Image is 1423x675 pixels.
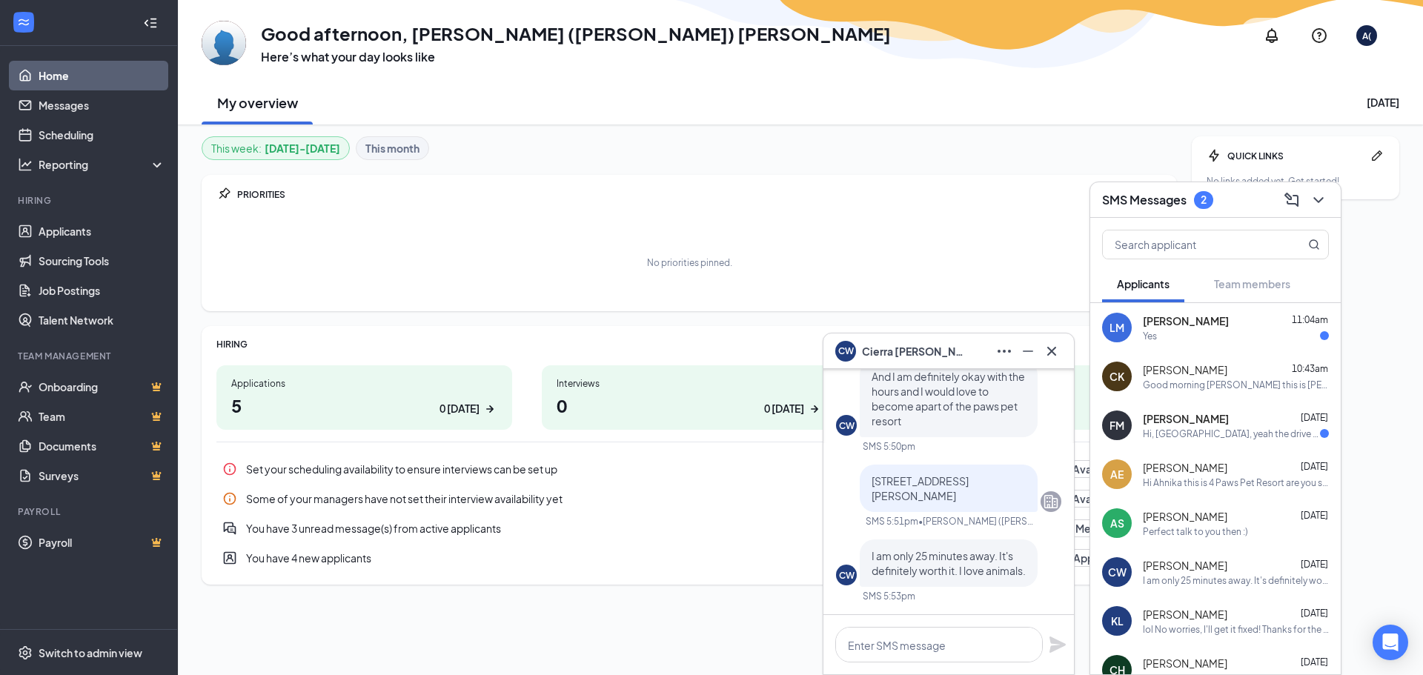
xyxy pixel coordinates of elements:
[216,543,1162,573] a: UserEntityYou have 4 new applicantsReview New ApplicantsPin
[1143,379,1329,391] div: Good morning [PERSON_NAME] this is [PERSON_NAME] at 4 Paws. Mom confirmed this morning for [DATE]...
[216,454,1162,484] div: Set your scheduling availability to ensure interviews can be set up
[222,491,237,506] svg: Info
[557,393,823,418] h1: 0
[1214,277,1290,290] span: Team members
[1143,428,1320,440] div: Hi, [GEOGRAPHIC_DATA], yeah the drive to your place of business is very close to my home and not ...
[1143,460,1227,475] span: [PERSON_NAME]
[1207,175,1384,187] div: No links added yet. Get started!
[764,401,804,416] div: 0 [DATE]
[1038,519,1135,537] button: Read Messages
[1201,193,1207,206] div: 2
[231,377,497,390] div: Applications
[872,370,1025,428] span: And I am definitely okay with the hours and I would love to become apart of the paws pet resort
[1301,510,1328,521] span: [DATE]
[1227,150,1364,162] div: QUICK LINKS
[1143,574,1329,587] div: I am only 25 minutes away. It's definitely worth it. I love animals.
[216,513,1162,543] a: DoubleChatActiveYou have 3 unread message(s) from active applicantsRead MessagesPin
[39,461,165,491] a: SurveysCrown
[1301,559,1328,570] span: [DATE]
[261,21,891,46] h1: Good afternoon, [PERSON_NAME] ([PERSON_NAME]) [PERSON_NAME]
[18,157,33,172] svg: Analysis
[237,188,1162,201] div: PRIORITIES
[1305,188,1329,212] button: ChevronDown
[1143,623,1329,636] div: lol No worries, I'll get it fixed! Thanks for the heads up :D
[18,505,162,518] div: Payroll
[39,157,166,172] div: Reporting
[1367,95,1399,110] div: [DATE]
[222,551,237,565] svg: UserEntity
[39,216,165,246] a: Applicants
[439,401,480,416] div: 0 [DATE]
[39,431,165,461] a: DocumentsCrown
[807,402,822,416] svg: ArrowRight
[1308,239,1320,250] svg: MagnifyingGlass
[557,377,823,390] div: Interviews
[216,484,1162,513] a: InfoSome of your managers have not set their interview availability yetSet AvailabilityPin
[1109,320,1124,335] div: LM
[863,590,915,602] div: SMS 5:53pm
[16,15,31,30] svg: WorkstreamLogo
[1117,277,1170,290] span: Applicants
[1292,314,1328,325] span: 11:04am
[862,343,966,359] span: Cierra [PERSON_NAME]
[143,16,158,30] svg: Collapse
[39,528,165,557] a: PayrollCrown
[1362,30,1371,42] div: A(
[542,365,837,430] a: Interviews00 [DATE]ArrowRight
[1301,608,1328,619] span: [DATE]
[39,645,142,660] div: Switch to admin view
[1143,362,1227,377] span: [PERSON_NAME]
[1143,607,1227,622] span: [PERSON_NAME]
[1038,339,1062,363] button: Cross
[39,372,165,402] a: OnboardingCrown
[39,246,165,276] a: Sourcing Tools
[1278,188,1302,212] button: ComposeMessage
[1019,342,1037,360] svg: Minimize
[1143,509,1227,524] span: [PERSON_NAME]
[1143,525,1248,538] div: Perfect talk to you then :)
[1143,476,1329,489] div: Hi Ahnika this is 4 Paws Pet Resort are you still interested in the Pet Pro position working with...
[863,440,915,453] div: SMS 5:50pm
[1310,27,1328,44] svg: QuestionInfo
[1103,230,1278,259] input: Search applicant
[246,521,1029,536] div: You have 3 unread message(s) from active applicants
[1111,614,1124,628] div: KL
[1263,27,1281,44] svg: Notifications
[211,140,340,156] div: This week :
[216,513,1162,543] div: You have 3 unread message(s) from active applicants
[216,365,512,430] a: Applications50 [DATE]ArrowRight
[216,338,1162,350] div: HIRING
[222,462,237,476] svg: Info
[1102,192,1187,208] h3: SMS Messages
[482,402,497,416] svg: ArrowRight
[39,276,165,305] a: Job Postings
[222,521,237,536] svg: DoubleChatActive
[39,120,165,150] a: Scheduling
[18,194,162,207] div: Hiring
[1283,191,1301,209] svg: ComposeMessage
[872,549,1026,577] span: I am only 25 minutes away. It's definitely worth it. I love animals.
[217,93,298,112] h2: My overview
[1143,558,1227,573] span: [PERSON_NAME]
[261,49,891,65] h3: Here’s what your day looks like
[202,21,246,65] img: Andrea (Angie) Villarino
[995,342,1013,360] svg: Ellipses
[231,393,497,418] h1: 5
[991,339,1015,363] button: Ellipses
[1049,636,1067,654] svg: Plane
[216,543,1162,573] div: You have 4 new applicants
[1301,461,1328,472] span: [DATE]
[1143,656,1227,671] span: [PERSON_NAME]
[246,491,1035,506] div: Some of your managers have not set their interview availability yet
[1370,148,1384,163] svg: Pen
[1292,363,1328,374] span: 10:43am
[1143,313,1229,328] span: [PERSON_NAME]
[1143,330,1157,342] div: Yes
[1043,342,1061,360] svg: Cross
[1042,493,1060,511] svg: Company
[39,402,165,431] a: TeamCrown
[1109,369,1124,384] div: CK
[18,350,162,362] div: Team Management
[918,515,1035,528] span: • [PERSON_NAME] ([PERSON_NAME]) [PERSON_NAME]
[1110,516,1124,531] div: AS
